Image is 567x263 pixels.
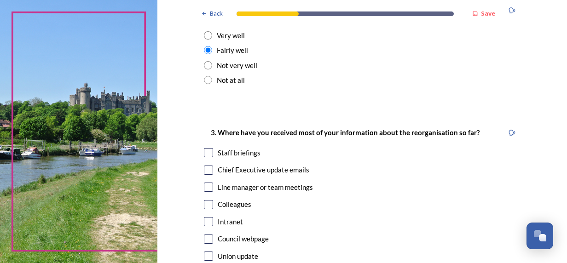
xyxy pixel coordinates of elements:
[217,60,257,71] div: Not very well
[217,45,248,56] div: Fairly well
[217,30,245,41] div: Very well
[218,182,313,193] div: Line manager or team meetings
[218,148,260,158] div: Staff briefings
[218,251,258,262] div: Union update
[218,165,309,175] div: Chief Executive update emails
[217,75,245,86] div: Not at all
[526,223,553,249] button: Open Chat
[218,199,251,210] div: Colleagues
[218,234,269,244] div: Council webpage
[218,217,243,227] div: Intranet
[210,9,223,18] span: Back
[481,9,495,17] strong: Save
[211,128,480,137] strong: 3. Where have you received most of your information about the reorganisation so far?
